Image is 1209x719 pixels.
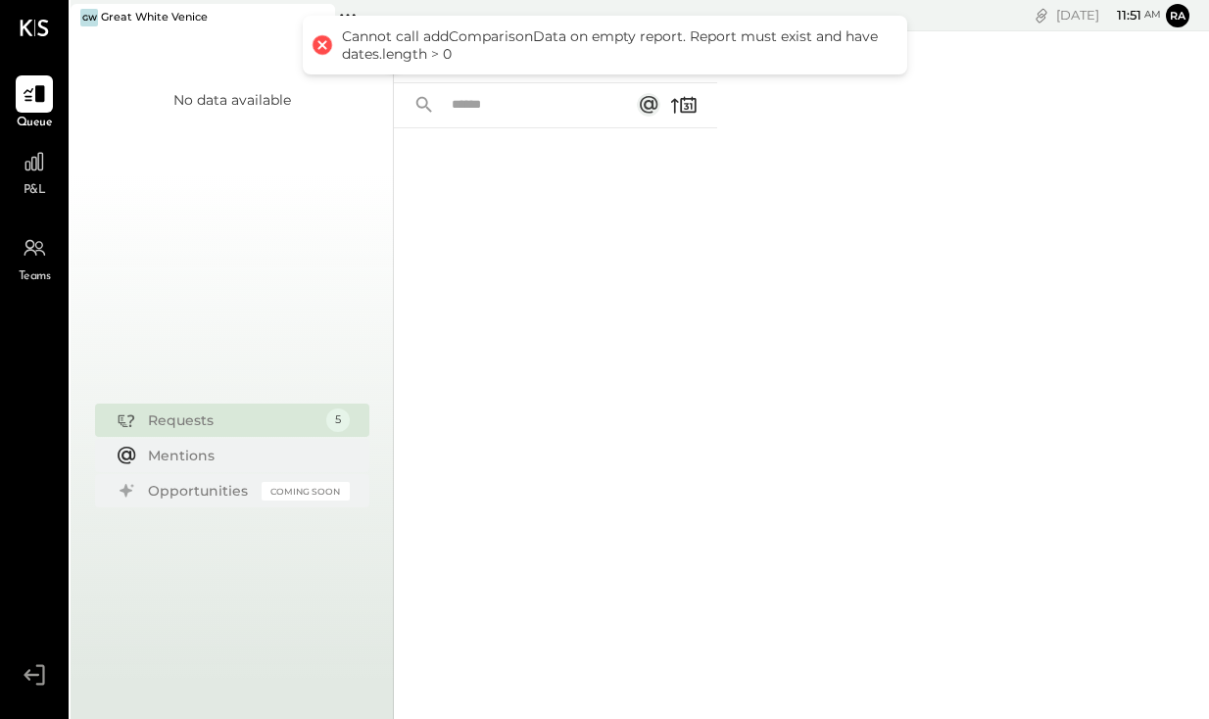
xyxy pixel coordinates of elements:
a: P&L [1,143,68,200]
div: copy link [1032,5,1051,25]
button: ra [1166,4,1189,27]
a: Teams [1,229,68,286]
span: P&L [24,182,46,200]
div: Coming Soon [262,482,350,501]
div: Opportunities [148,481,252,501]
div: GW [80,9,98,26]
div: Great White Venice [101,10,208,25]
span: Queue [17,115,53,132]
span: 11 : 51 [1102,6,1141,24]
span: am [1144,8,1161,22]
a: Queue [1,75,68,132]
div: Requests [148,410,316,430]
div: [DATE] [1056,6,1161,24]
div: 5 [326,408,350,432]
div: No data available [173,90,291,110]
span: Teams [19,268,51,286]
div: Mentions [148,446,340,465]
div: Cannot call addComparisonData on empty report. Report must exist and have dates.length > 0 [342,27,888,63]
